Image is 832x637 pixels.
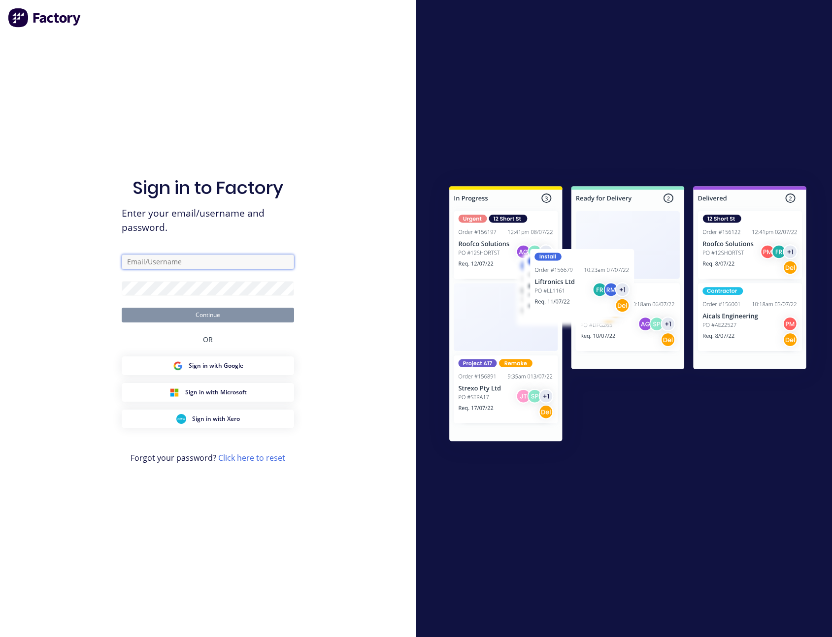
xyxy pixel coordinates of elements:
[122,383,294,402] button: Microsoft Sign inSign in with Microsoft
[189,361,243,370] span: Sign in with Google
[169,387,179,397] img: Microsoft Sign in
[8,8,82,28] img: Factory
[133,177,283,198] h1: Sign in to Factory
[122,308,294,322] button: Continue
[428,166,828,465] img: Sign in
[203,322,213,356] div: OR
[122,356,294,375] button: Google Sign inSign in with Google
[122,206,294,235] span: Enter your email/username and password.
[192,414,240,423] span: Sign in with Xero
[122,255,294,269] input: Email/Username
[173,361,183,371] img: Google Sign in
[185,388,247,397] span: Sign in with Microsoft
[218,452,285,463] a: Click here to reset
[122,410,294,428] button: Xero Sign inSign in with Xero
[176,414,186,424] img: Xero Sign in
[131,452,285,464] span: Forgot your password?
